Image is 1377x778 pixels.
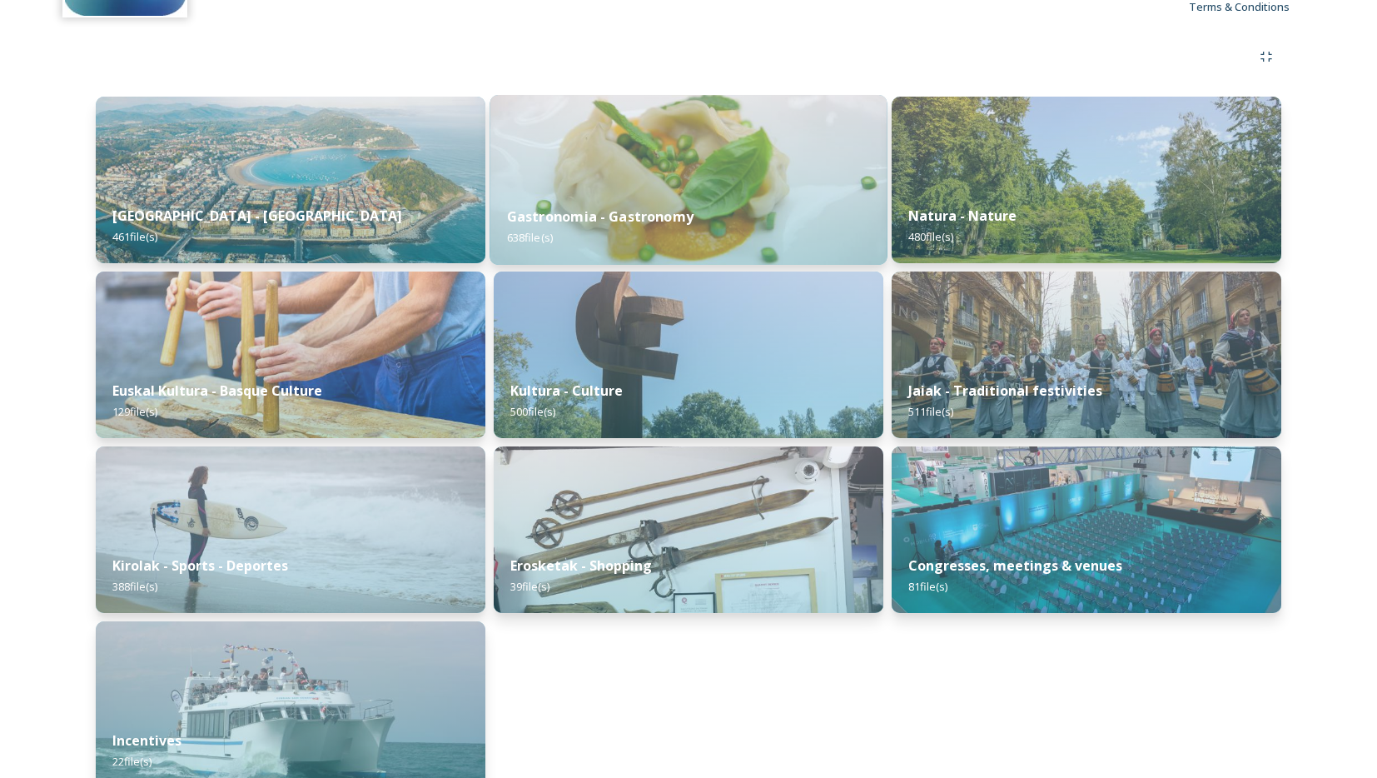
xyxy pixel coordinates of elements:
strong: Natura - Nature [908,207,1017,225]
img: surfer-in-la-zurriola---gros-district_7285962404_o.jpg [96,446,485,613]
span: 388 file(s) [112,579,157,594]
strong: Kirolak - Sports - Deportes [112,556,288,575]
strong: Congresses, meetings & venues [908,556,1122,575]
strong: Erosketak - Shopping [510,556,652,575]
img: _ML_4181.jpg [494,272,883,438]
strong: Euskal Kultura - Basque Culture [112,382,322,400]
span: 81 file(s) [908,579,947,594]
img: Plano%2520aereo%2520ciudad%25201%2520-%2520Paul%2520Michael.jpg [96,97,485,263]
strong: Incentives [112,731,181,750]
strong: [GEOGRAPHIC_DATA] - [GEOGRAPHIC_DATA] [112,207,402,225]
span: 461 file(s) [112,229,157,244]
span: 480 file(s) [908,229,953,244]
strong: Jaiak - Traditional festivities [908,382,1102,400]
span: 500 file(s) [510,404,555,419]
img: txalaparta_26484926369_o.jpg [96,272,485,438]
span: 39 file(s) [510,579,549,594]
img: BCC_Plato2.jpg [490,95,887,265]
span: 511 file(s) [908,404,953,419]
strong: Gastronomia - Gastronomy [507,207,693,226]
img: ficoba-exhibition-centre---recinto-ferial--pavilion--pabelln_50421997631_o.jpg [892,446,1281,613]
span: 22 file(s) [112,754,152,769]
strong: Kultura - Culture [510,382,623,400]
span: 129 file(s) [112,404,157,419]
span: 638 file(s) [507,230,553,245]
img: _TZV9379.jpg [892,97,1281,263]
img: shopping-in-san-sebastin_49533716163_o.jpg [494,446,883,613]
img: tamborrada---javier-larrea_25444003826_o.jpg [892,272,1281,438]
